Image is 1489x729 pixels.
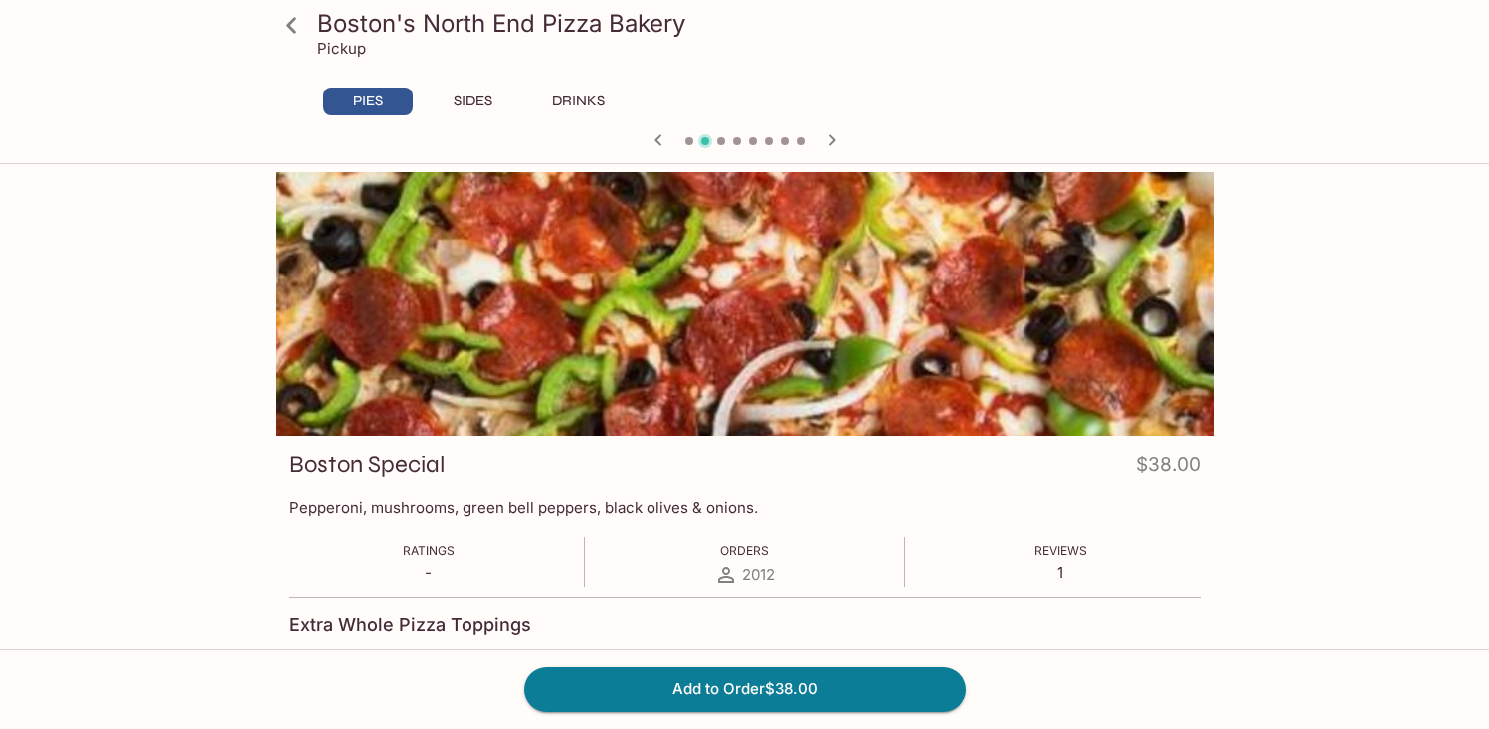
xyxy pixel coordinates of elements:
[403,563,455,582] p: -
[720,543,769,558] span: Orders
[317,39,366,58] p: Pickup
[1034,563,1087,582] p: 1
[742,565,775,584] span: 2012
[289,498,1201,517] p: Pepperoni, mushrooms, green bell peppers, black olives & onions.
[1136,450,1201,488] h4: $38.00
[1034,543,1087,558] span: Reviews
[276,172,1214,436] div: Boston Special
[289,450,446,480] h3: Boston Special
[524,667,966,711] button: Add to Order$38.00
[429,88,518,115] button: SIDES
[323,88,413,115] button: PIES
[289,614,531,636] h4: Extra Whole Pizza Toppings
[317,8,1207,39] h3: Boston's North End Pizza Bakery
[534,88,624,115] button: DRINKS
[403,543,455,558] span: Ratings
